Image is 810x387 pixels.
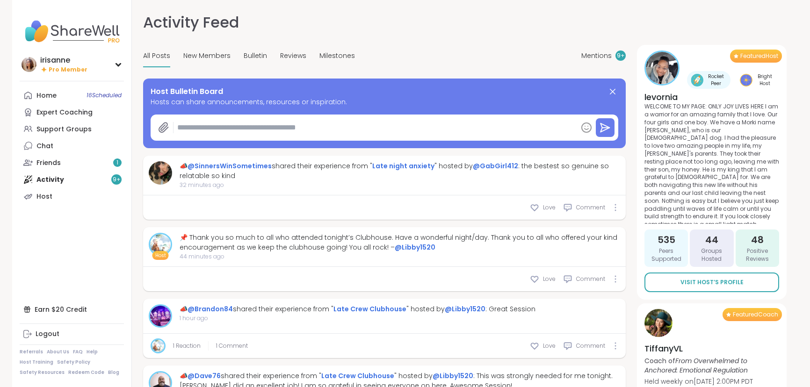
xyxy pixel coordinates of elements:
[36,108,93,117] div: Expert Coaching
[47,349,69,355] a: About Us
[20,349,43,355] a: Referrals
[49,66,87,74] span: Pro Member
[22,57,36,72] img: irisanne
[644,91,779,103] h4: levornia
[680,278,744,287] span: Visit Host’s Profile
[372,161,434,171] a: Late night anxiety
[658,233,675,246] span: 535
[644,377,779,386] p: Held weekly on [DATE] 2:00PM PDT
[20,326,124,343] a: Logout
[188,161,272,171] a: @SinnersWinSometimes
[576,203,605,212] span: Comment
[20,104,124,121] a: Expert Coaching
[648,247,684,263] span: Peers Supported
[87,92,122,99] span: 16 Scheduled
[644,356,748,375] i: From Overwhelmed to Anchored: Emotional Regulation
[180,304,535,314] div: 📣 shared their experience from " " hosted by : Great Session
[40,55,87,65] div: irisanne
[183,51,231,61] span: New Members
[694,247,730,263] span: Groups Hosted
[333,304,406,314] a: Late Crew Clubhouse
[395,243,435,252] a: @Libby1520
[150,306,171,326] img: Brandon84
[321,371,394,380] a: Late Crew Clubhouse
[151,86,223,97] span: Host Bulletin Board
[740,52,778,60] span: Featured Host
[20,359,53,365] a: Host Training
[20,137,124,154] a: Chat
[644,103,779,224] p: WELCOME TO MY PAGE: ONLY JOY LIVES HERE I am a warrior for an amazing family that I love. Our fou...
[20,15,124,48] img: ShareWell Nav Logo
[36,142,53,151] div: Chat
[543,275,556,283] span: Love
[173,342,201,350] a: 1 Reaction
[20,301,124,318] div: Earn $20 Credit
[57,359,90,365] a: Safety Policy
[149,304,172,328] a: Brandon84
[644,356,779,375] p: Coach of
[705,233,718,246] span: 44
[188,304,233,314] a: @Brandon84
[87,349,98,355] a: Help
[180,252,620,261] span: 44 minutes ago
[617,52,625,60] span: 9 +
[180,181,620,189] span: 32 minutes ago
[319,51,355,61] span: Milestones
[36,125,92,134] div: Support Groups
[149,233,172,256] a: Libby1520
[576,342,605,350] span: Comment
[155,252,166,259] span: Host
[576,275,605,283] span: Comment
[646,52,678,84] img: levornia
[644,272,779,292] a: Visit Host’s Profile
[20,87,124,104] a: Home16Scheduled
[108,369,119,376] a: Blog
[36,158,61,168] div: Friends
[644,343,779,354] h4: TiffanyVL
[433,371,473,380] a: @Libby1520
[751,233,764,246] span: 48
[445,304,485,314] a: @Libby1520
[150,234,171,255] img: Libby1520
[543,203,556,212] span: Love
[20,121,124,137] a: Support Groups
[581,51,612,61] span: Mentions
[151,97,618,107] span: Hosts can share announcements, resources or inspiration.
[152,340,164,352] img: Libby1520
[143,11,239,34] h1: Activity Feed
[280,51,306,61] span: Reviews
[705,73,727,87] span: Rocket Peer
[36,91,57,100] div: Home
[20,369,65,376] a: Safety Resources
[149,161,172,185] img: SinnersWinSometimes
[36,330,59,339] div: Logout
[740,74,752,86] img: Bright Host
[739,247,775,263] span: Positive Reviews
[20,188,124,205] a: Host
[73,349,83,355] a: FAQ
[216,342,248,350] span: 1 Comment
[473,161,518,171] a: @GabGirl412
[20,154,124,171] a: Friends1
[180,314,535,322] span: 1 hour ago
[543,342,556,350] span: Love
[754,73,775,87] span: Bright Host
[733,311,778,318] span: Featured Coach
[180,161,620,181] div: 📣 shared their experience from " " hosted by : the bestest so genuine so relatable so kind
[68,369,104,376] a: Redeem Code
[188,371,221,380] a: @Dave76
[244,51,267,61] span: Bulletin
[691,74,703,86] img: Rocket Peer
[180,233,620,252] div: 📌 Thank you so much to all who attended tonight’s Clubhouse. Have a wonderful night/day. Thank yo...
[644,309,673,337] img: TiffanyVL
[143,51,170,61] span: All Posts
[116,159,118,167] span: 1
[36,192,52,201] div: Host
